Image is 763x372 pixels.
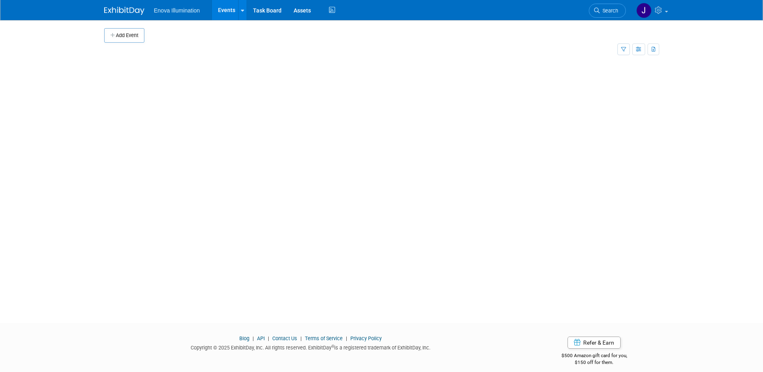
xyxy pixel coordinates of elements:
span: | [344,335,349,341]
div: $500 Amazon gift card for you, [529,347,659,366]
sup: ® [331,344,334,349]
a: Blog [239,335,249,341]
button: Add Event [104,28,144,43]
div: $150 off for them. [529,359,659,366]
a: Terms of Service [305,335,343,341]
a: Privacy Policy [350,335,382,341]
a: Search [589,4,626,18]
img: Janelle Tlusty [636,3,652,18]
span: | [298,335,304,341]
span: Search [600,8,618,14]
a: API [257,335,265,341]
a: Refer & Earn [568,337,621,349]
span: Enova Illumination [154,7,200,14]
div: Copyright © 2025 ExhibitDay, Inc. All rights reserved. ExhibitDay is a registered trademark of Ex... [104,342,518,351]
a: Contact Us [272,335,297,341]
img: ExhibitDay [104,7,144,15]
span: | [266,335,271,341]
span: | [251,335,256,341]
